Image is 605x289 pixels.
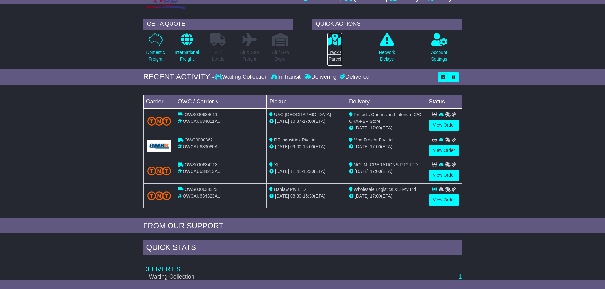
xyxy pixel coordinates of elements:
[459,273,462,280] a: 1
[183,144,221,149] span: OWCAU633080AU
[143,273,403,280] td: Waiting Collection
[431,49,447,62] p: Account Settings
[355,169,369,174] span: [DATE]
[215,74,269,81] div: Waiting Collection
[175,95,267,108] td: OWC / Carrier #
[303,119,314,124] span: 17:00
[175,49,199,62] p: International Freight
[379,49,395,62] p: Network Delays
[290,169,301,174] span: 11:41
[355,144,369,149] span: [DATE]
[302,74,338,81] div: Delivering
[274,112,331,117] span: UAC [GEOGRAPHIC_DATA]
[370,125,381,130] span: 17:00
[275,194,289,199] span: [DATE]
[143,19,293,30] div: GET A QUOTE
[183,119,221,124] span: OWCAU634011AU
[275,119,289,124] span: [DATE]
[338,74,370,81] div: Delivered
[146,49,165,62] p: Domestic Freight
[147,191,171,200] img: TNT_Domestic.png
[354,137,393,142] span: Mon Freight Pty Ltd
[426,95,462,108] td: Status
[185,187,218,192] span: OWS000634323
[143,257,462,273] td: Deliveries
[147,167,171,175] img: TNT_Domestic.png
[269,74,302,81] div: In Transit
[240,49,259,62] p: Air & Sea Freight
[349,143,423,150] div: (ETA)
[274,162,281,167] span: XLI
[274,137,316,142] span: RF Industries Pty Ltd
[429,120,459,131] a: View Order
[431,33,447,66] a: AccountSettings
[143,240,462,257] div: Quick Stats
[379,33,395,66] a: NetworkDelays
[429,145,459,156] a: View Order
[274,187,306,192] span: Banlaw Pty LTD
[429,170,459,181] a: View Order
[174,33,199,66] a: InternationalFreight
[349,168,423,175] div: (ETA)
[146,33,165,66] a: DomesticFreight
[354,187,416,192] span: Wholesale Logistics XLI Pty Ltd
[303,169,314,174] span: 15:30
[185,112,218,117] span: OWS000634011
[346,95,426,108] td: Delivery
[269,118,344,125] div: - (ETA)
[147,117,171,125] img: TNT_Domestic.png
[354,162,418,167] span: NOUMI OPERATIONS PTY LTD
[349,193,423,200] div: (ETA)
[290,194,301,199] span: 08:30
[143,95,175,108] td: Carrier
[143,221,462,231] div: FROM OUR SUPPORT
[267,95,346,108] td: Pickup
[303,144,314,149] span: 15:00
[275,169,289,174] span: [DATE]
[290,119,301,124] span: 10:37
[210,49,226,62] p: Full Loads
[370,194,381,199] span: 17:00
[327,33,342,66] a: Track aParcel
[269,143,344,150] div: - (ETA)
[370,169,381,174] span: 17:00
[185,137,213,142] span: OWC0000362
[303,194,314,199] span: 15:30
[185,162,218,167] span: OWS000634213
[183,169,221,174] span: OWCAU634213AU
[183,194,221,199] span: OWCAU634323AU
[290,144,301,149] span: 09:00
[143,72,215,82] div: RECENT ACTIVITY -
[269,193,344,200] div: - (ETA)
[429,194,459,206] a: View Order
[349,125,423,131] div: (ETA)
[147,140,171,152] img: GetCarrierServiceLogo
[272,49,289,62] p: Air / Sea Depot
[355,125,369,130] span: [DATE]
[370,144,381,149] span: 17:00
[269,168,344,175] div: - (ETA)
[349,112,421,124] span: Projects Queensland Interiors C/O CHA-FBP Store
[275,144,289,149] span: [DATE]
[312,19,462,30] div: QUICK ACTIONS
[327,49,342,62] p: Track a Parcel
[355,194,369,199] span: [DATE]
